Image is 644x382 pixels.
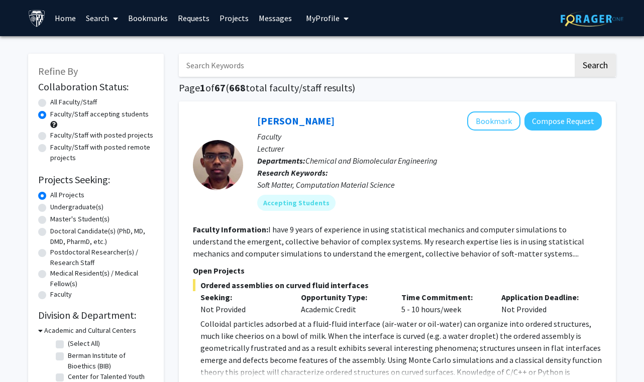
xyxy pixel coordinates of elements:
label: Faculty/Staff accepting students [50,109,149,119]
p: Lecturer [257,143,602,155]
a: Home [50,1,81,36]
a: Bookmarks [123,1,173,36]
label: Faculty/Staff with posted remote projects [50,142,154,163]
img: Johns Hopkins University Logo [28,10,46,27]
h1: Page of ( total faculty/staff results) [179,82,616,94]
b: Research Keywords: [257,168,328,178]
span: 1 [200,81,205,94]
label: Medical Resident(s) / Medical Fellow(s) [50,268,154,289]
div: Soft Matter, Computation Material Science [257,179,602,191]
label: Faculty/Staff with posted projects [50,130,153,141]
button: Compose Request to John Edison [524,112,602,131]
p: Opportunity Type: [301,291,386,303]
label: Doctoral Candidate(s) (PhD, MD, DMD, PharmD, etc.) [50,226,154,247]
span: Ordered assemblies on curved fluid interfaces [193,279,602,291]
h3: Academic and Cultural Centers [44,325,136,336]
label: All Projects [50,190,84,200]
mat-chip: Accepting Students [257,195,336,211]
label: Master's Student(s) [50,214,110,224]
p: Time Commitment: [401,291,487,303]
h2: Division & Department: [38,309,154,321]
label: Berman Institute of Bioethics (BIB) [68,350,151,371]
fg-read-more: I have 9 years of experience in using statistical mechanics and computer simulations to understan... [193,224,584,259]
p: Open Projects [193,265,602,277]
label: Faculty [50,289,72,300]
a: Messages [254,1,297,36]
h2: Projects Seeking: [38,174,154,186]
b: Faculty Information: [193,224,268,234]
div: Not Provided [200,303,286,315]
label: Postdoctoral Researcher(s) / Research Staff [50,247,154,268]
span: My Profile [306,13,340,23]
a: Projects [214,1,254,36]
div: Academic Credit [293,291,394,315]
p: Seeking: [200,291,286,303]
div: Not Provided [494,291,594,315]
iframe: Chat [8,337,43,374]
button: Search [575,54,616,77]
p: Faculty [257,131,602,143]
label: (Select All) [68,338,100,349]
span: Refine By [38,65,78,77]
div: 5 - 10 hours/week [394,291,494,315]
button: Add John Edison to Bookmarks [467,111,520,131]
img: ForagerOne Logo [561,11,623,27]
b: Departments: [257,156,305,166]
h2: Collaboration Status: [38,81,154,93]
span: Chemical and Biomolecular Engineering [305,156,438,166]
a: [PERSON_NAME] [257,114,335,127]
a: Search [81,1,123,36]
p: Application Deadline: [501,291,587,303]
span: 668 [229,81,246,94]
span: 67 [214,81,226,94]
label: Undergraduate(s) [50,202,103,212]
a: Requests [173,1,214,36]
input: Search Keywords [179,54,573,77]
label: All Faculty/Staff [50,97,97,107]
